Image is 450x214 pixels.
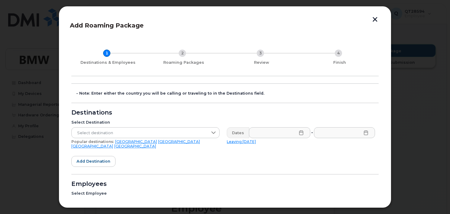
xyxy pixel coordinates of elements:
div: 2 [179,50,186,57]
a: [GEOGRAPHIC_DATA] [115,139,157,144]
div: Destinations [71,110,379,115]
button: Add destination [71,156,116,167]
span: Add Roaming Package [70,22,144,29]
div: Select Employee [71,191,220,196]
a: [GEOGRAPHIC_DATA] [114,144,156,148]
a: Leaving [DATE] [227,139,256,144]
div: Select Destination [71,120,220,125]
span: Add destination [77,158,110,164]
span: Select destination [72,128,208,138]
div: - Note: Enter either the country you will be calling or traveling to in the Destinations field. [76,91,379,96]
div: Roaming Packages [147,60,220,65]
div: 4 [335,50,342,57]
div: Review [225,60,298,65]
iframe: Messenger Launcher [424,188,445,209]
a: [GEOGRAPHIC_DATA] [158,139,200,144]
div: 3 [257,50,264,57]
input: Please fill out this field [314,127,375,138]
input: Please fill out this field [249,127,310,138]
div: Finish [303,60,376,65]
a: [GEOGRAPHIC_DATA] [71,144,113,148]
span: Popular destinations: [71,139,114,144]
div: - [310,127,314,138]
div: Employees [71,182,379,186]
